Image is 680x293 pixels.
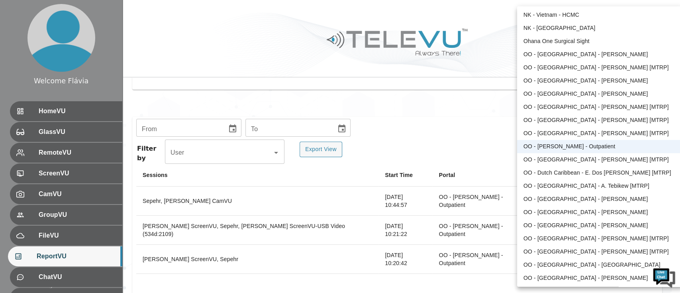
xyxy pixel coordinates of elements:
span: We're online! [46,93,110,173]
textarea: Type your message and hit 'Enter' [4,203,152,230]
div: Minimize live chat window [131,4,150,23]
img: Chat Widget [652,265,676,289]
div: Chat with us now [41,42,134,52]
img: d_736959983_company_1615157101543_736959983 [14,37,33,57]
